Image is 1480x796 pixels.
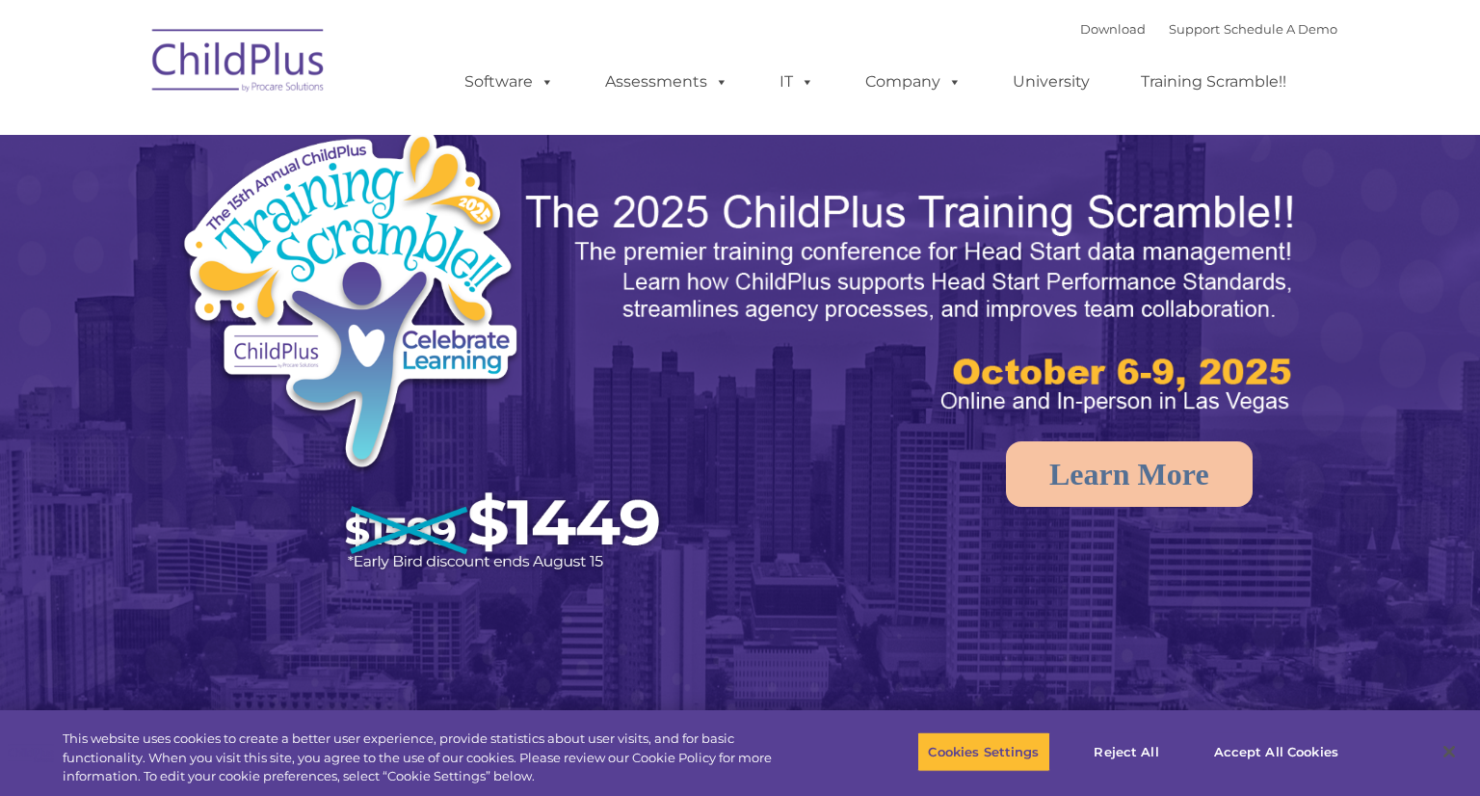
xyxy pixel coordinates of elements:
div: This website uses cookies to create a better user experience, provide statistics about user visit... [63,730,814,786]
img: ChildPlus by Procare Solutions [143,15,335,112]
a: IT [760,63,833,101]
button: Close [1428,730,1470,773]
a: University [993,63,1109,101]
a: Learn More [1006,441,1253,507]
a: Schedule A Demo [1224,21,1337,37]
a: Download [1080,21,1146,37]
a: Company [846,63,981,101]
span: Last name [268,127,327,142]
button: Cookies Settings [917,731,1049,772]
a: Assessments [586,63,748,101]
button: Reject All [1067,731,1187,772]
button: Accept All Cookies [1203,731,1349,772]
a: Training Scramble!! [1122,63,1306,101]
span: Phone number [268,206,350,221]
a: Software [445,63,573,101]
font: | [1080,21,1337,37]
a: Support [1169,21,1220,37]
